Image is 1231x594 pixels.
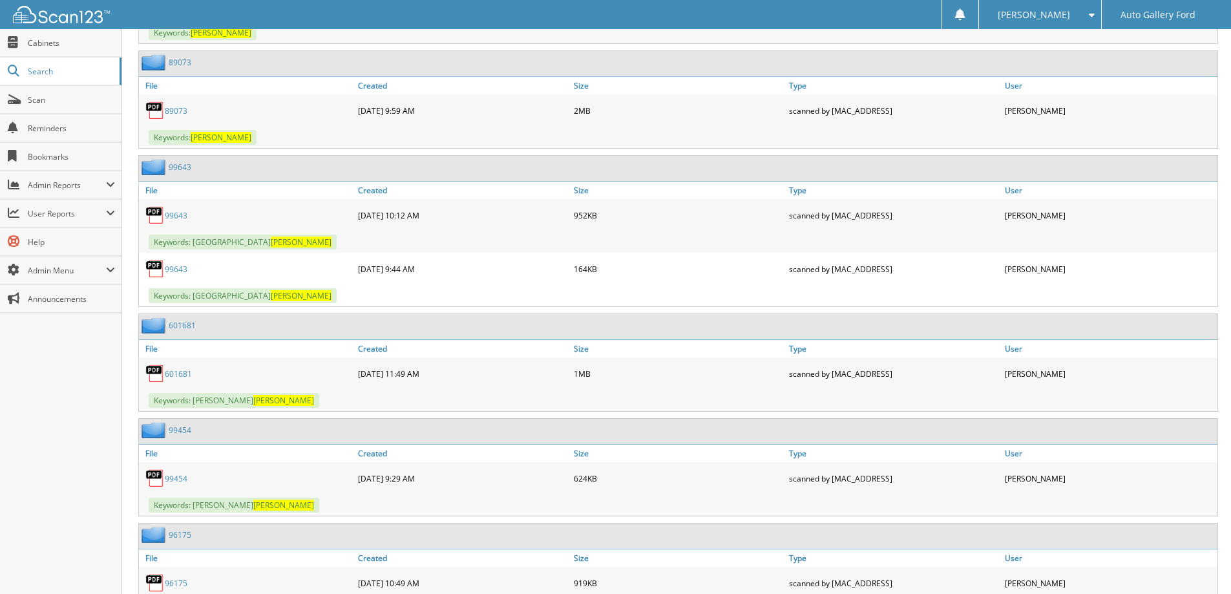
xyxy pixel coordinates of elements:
[149,130,257,145] span: Keywords:
[145,206,165,225] img: PDF.png
[165,105,187,116] a: 89073
[142,54,169,70] img: folder2.png
[165,210,187,221] a: 99643
[355,549,571,567] a: Created
[142,159,169,175] img: folder2.png
[28,151,115,162] span: Bookmarks
[191,27,251,38] span: [PERSON_NAME]
[355,77,571,94] a: Created
[139,340,355,357] a: File
[355,202,571,228] div: [DATE] 10:12 AM
[149,288,337,303] span: Keywords: [GEOGRAPHIC_DATA]
[571,361,786,387] div: 1MB
[145,573,165,593] img: PDF.png
[1002,445,1217,462] a: User
[786,77,1002,94] a: Type
[142,422,169,438] img: folder2.png
[191,132,251,143] span: [PERSON_NAME]
[13,6,110,23] img: scan123-logo-white.svg
[165,368,192,379] a: 601681
[145,101,165,120] img: PDF.png
[165,473,187,484] a: 99454
[149,25,257,40] span: Keywords:
[28,265,106,276] span: Admin Menu
[28,94,115,105] span: Scan
[28,123,115,134] span: Reminders
[786,445,1002,462] a: Type
[139,77,355,94] a: File
[1002,202,1217,228] div: [PERSON_NAME]
[355,256,571,282] div: [DATE] 9:44 AM
[139,445,355,462] a: File
[253,395,314,406] span: [PERSON_NAME]
[786,465,1002,491] div: scanned by [MAC_ADDRESS]
[28,237,115,248] span: Help
[145,364,165,383] img: PDF.png
[571,256,786,282] div: 164KB
[142,317,169,334] img: folder2.png
[1002,465,1217,491] div: [PERSON_NAME]
[142,527,169,543] img: folder2.png
[165,264,187,275] a: 99643
[1166,532,1231,594] iframe: Chat Widget
[1002,549,1217,567] a: User
[165,578,187,589] a: 96175
[145,259,165,279] img: PDF.png
[786,340,1002,357] a: Type
[145,469,165,488] img: PDF.png
[169,425,191,436] a: 99454
[571,77,786,94] a: Size
[355,465,571,491] div: [DATE] 9:29 AM
[1002,77,1217,94] a: User
[253,500,314,511] span: [PERSON_NAME]
[786,182,1002,199] a: Type
[28,208,106,219] span: User Reports
[786,256,1002,282] div: scanned by [MAC_ADDRESS]
[28,66,113,77] span: Search
[271,237,331,248] span: [PERSON_NAME]
[149,235,337,249] span: Keywords: [GEOGRAPHIC_DATA]
[271,290,331,301] span: [PERSON_NAME]
[1002,256,1217,282] div: [PERSON_NAME]
[1002,361,1217,387] div: [PERSON_NAME]
[139,549,355,567] a: File
[786,361,1002,387] div: scanned by [MAC_ADDRESS]
[149,393,319,408] span: Keywords: [PERSON_NAME]
[571,549,786,567] a: Size
[139,182,355,199] a: File
[355,182,571,199] a: Created
[1002,340,1217,357] a: User
[28,180,106,191] span: Admin Reports
[998,11,1070,19] span: [PERSON_NAME]
[786,549,1002,567] a: Type
[571,202,786,228] div: 952KB
[355,445,571,462] a: Created
[149,498,319,513] span: Keywords: [PERSON_NAME]
[1121,11,1195,19] span: Auto Gallery Ford
[571,182,786,199] a: Size
[169,529,191,540] a: 96175
[169,162,191,173] a: 99643
[28,37,115,48] span: Cabinets
[355,98,571,123] div: [DATE] 9:59 AM
[169,320,196,331] a: 601681
[786,202,1002,228] div: scanned by [MAC_ADDRESS]
[355,361,571,387] div: [DATE] 11:49 AM
[355,340,571,357] a: Created
[786,98,1002,123] div: scanned by [MAC_ADDRESS]
[571,340,786,357] a: Size
[28,293,115,304] span: Announcements
[571,98,786,123] div: 2MB
[169,57,191,68] a: 89073
[1002,98,1217,123] div: [PERSON_NAME]
[571,445,786,462] a: Size
[571,465,786,491] div: 624KB
[1002,182,1217,199] a: User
